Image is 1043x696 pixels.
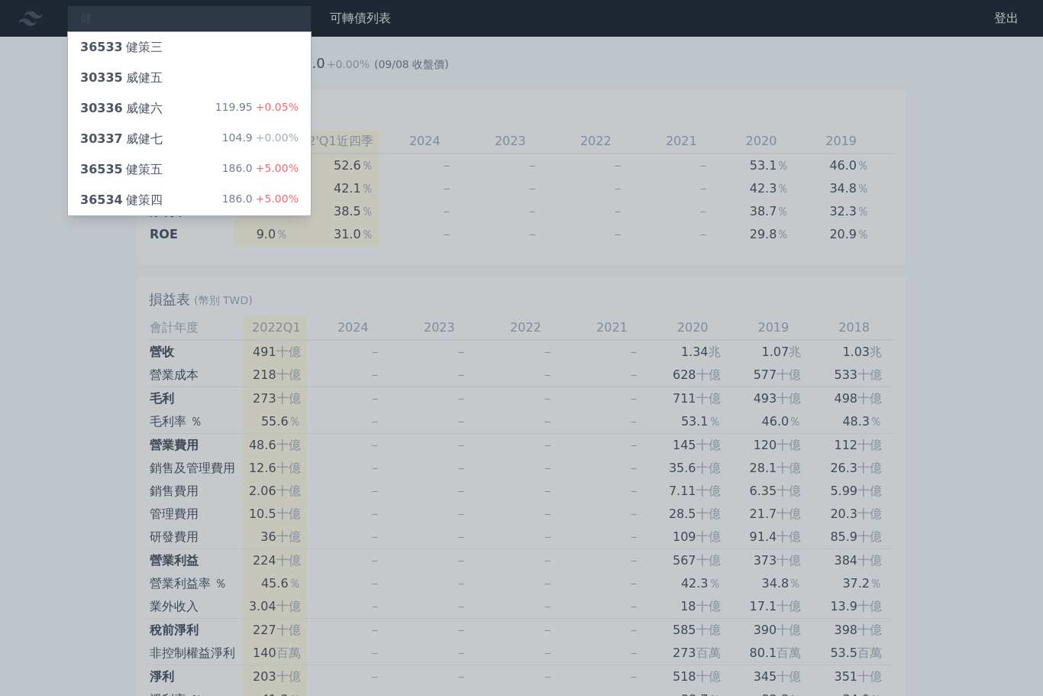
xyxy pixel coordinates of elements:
[80,160,163,179] div: 健策五
[222,130,299,148] div: 104.9
[80,38,163,57] div: 健策三
[68,185,311,215] a: 36534健策四 186.0+5.00%
[215,99,299,118] div: 119.95
[80,70,123,85] span: 30335
[80,69,163,87] div: 威健五
[80,40,123,54] span: 36533
[222,160,299,179] div: 186.0
[68,32,311,63] a: 36533健策三
[68,154,311,185] a: 36535健策五 186.0+5.00%
[68,124,311,154] a: 30337威健七 104.9+0.00%
[80,99,163,118] div: 威健六
[80,131,123,146] span: 30337
[253,162,299,174] span: +5.00%
[68,63,311,93] a: 30335威健五
[253,131,299,144] span: +0.00%
[222,191,299,209] div: 186.0
[253,101,299,113] span: +0.05%
[80,162,123,176] span: 36535
[80,191,163,209] div: 健策四
[80,101,123,115] span: 30336
[80,130,163,148] div: 威健七
[80,193,123,207] span: 36534
[253,193,299,205] span: +5.00%
[68,93,311,124] a: 30336威健六 119.95+0.05%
